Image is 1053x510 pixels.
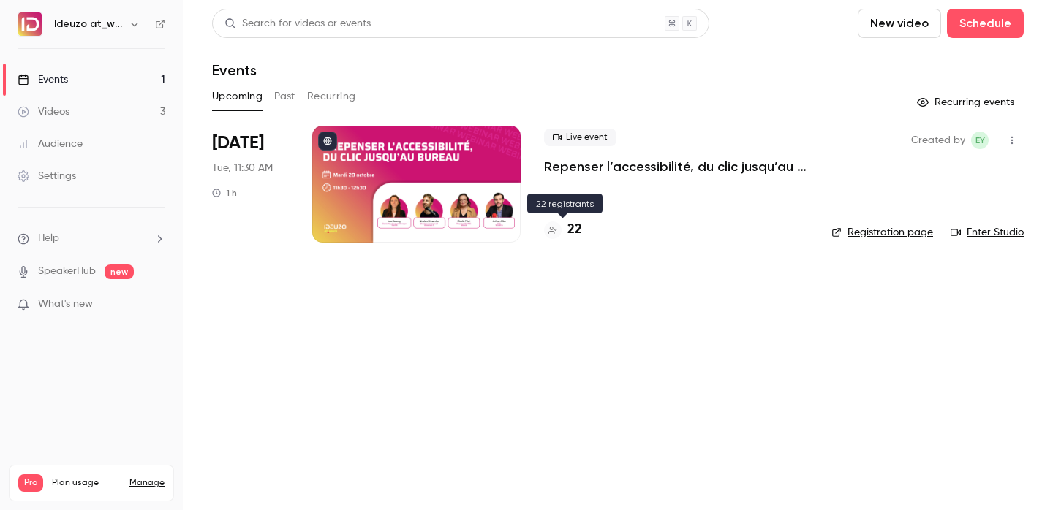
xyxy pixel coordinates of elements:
[18,169,76,183] div: Settings
[911,132,965,149] span: Created by
[212,85,263,108] button: Upcoming
[38,231,59,246] span: Help
[544,158,808,175] a: Repenser l’accessibilité, du clic jusqu’au bureau
[544,129,616,146] span: Live event
[910,91,1024,114] button: Recurring events
[129,477,165,489] a: Manage
[971,132,989,149] span: Eva Yahiaoui
[567,220,582,240] h4: 22
[105,264,134,279] span: new
[975,132,985,149] span: EY
[307,85,356,108] button: Recurring
[18,104,69,119] div: Videos
[224,16,371,31] div: Search for videos or events
[52,477,121,489] span: Plan usage
[212,61,257,79] h1: Events
[212,187,237,199] div: 1 h
[18,231,165,246] li: help-dropdown-opener
[212,132,264,155] span: [DATE]
[18,12,42,36] img: Ideuzo at_work
[18,474,43,492] span: Pro
[18,137,83,151] div: Audience
[38,297,93,312] span: What's new
[831,225,933,240] a: Registration page
[18,72,68,87] div: Events
[544,220,582,240] a: 22
[212,161,273,175] span: Tue, 11:30 AM
[858,9,941,38] button: New video
[947,9,1024,38] button: Schedule
[212,126,289,243] div: Oct 28 Tue, 11:30 AM (Europe/Paris)
[54,17,123,31] h6: Ideuzo at_work
[38,264,96,279] a: SpeakerHub
[148,298,165,311] iframe: Noticeable Trigger
[951,225,1024,240] a: Enter Studio
[274,85,295,108] button: Past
